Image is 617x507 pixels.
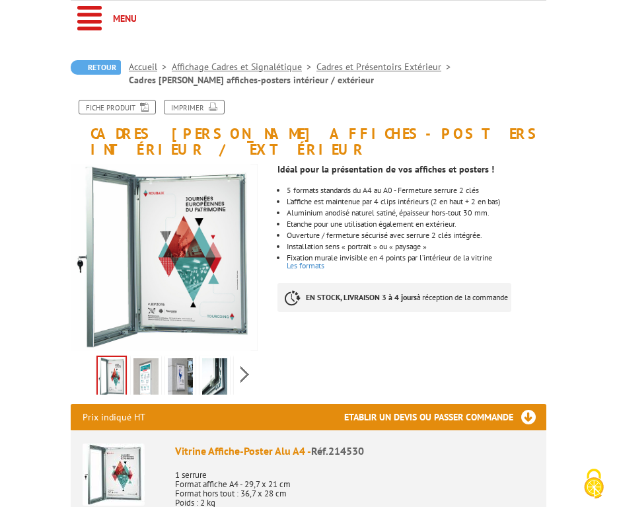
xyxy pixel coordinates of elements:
[61,100,556,157] h1: Cadres [PERSON_NAME] affiches-posters intérieur / extérieur
[344,404,546,430] h3: Etablir un devis ou passer commande
[577,467,610,500] img: Cookies (fenêtre modale)
[287,220,547,228] li: Etanche pour une utilisation également en extérieur.
[168,358,193,399] img: 214532_cadre_affiches_interieur_exterieur_3.jpg
[71,60,121,75] a: Retour
[287,198,547,206] li: L’affiche est maintenue par 4 clips intérieurs (2 en haut + 2 en bas)
[287,231,547,239] li: Ouverture / fermeture sécurisé avec serrure 2 clés intégrée.
[133,358,159,399] img: 214532_cadre_affiches_interieur_exterieur_.jpg
[287,209,547,217] li: Aluminium anodisé naturel satiné, épaisseur hors-tout 30 mm.
[175,444,534,459] div: Vitrine Affiche-Poster Alu A4 -
[83,404,145,430] p: Prix indiqué HT
[277,283,511,312] p: à réception de la commande
[306,292,417,302] strong: EN STOCK, LIVRAISON 3 à 4 jours
[83,444,145,506] img: Vitrine Affiche-Poster Alu A4
[129,61,172,73] a: Accueil
[113,13,137,24] span: Menu
[316,61,456,73] a: Cadres et Présentoirs Extérieur
[129,73,374,87] li: Cadres [PERSON_NAME] affiches-posters intérieur / extérieur
[172,61,316,73] a: Affichage Cadres et Signalétique
[202,358,227,399] img: 214532_cadre_affiches_interieur_exterieur_structure.jpg
[164,100,225,114] a: Imprimer
[238,364,251,385] span: Next
[287,260,324,270] a: Les formats
[287,254,547,262] p: Fixation murale invisible en 4 points par l’intérieur de la vitrine
[71,1,546,37] a: Menu
[98,357,126,398] img: 214532_cadre_affiches_interieur_exterieur_4.jpg
[571,462,617,507] button: Cookies (fenêtre modale)
[311,444,364,457] span: Réf.214530
[287,243,547,251] li: Installation sens « portrait » ou « paysage »
[71,164,258,351] img: 214532_cadre_affiches_interieur_exterieur_4.jpg
[79,100,156,114] a: Fiche produit
[277,163,494,175] strong: Idéal pour la présentation de vos affiches et posters !
[287,186,547,194] li: 5 formats standards du A4 au A0 - Fermeture serrure 2 clés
